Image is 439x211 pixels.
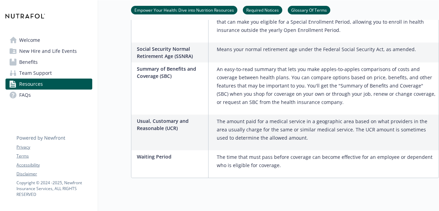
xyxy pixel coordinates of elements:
[19,90,31,101] span: FAQs
[217,45,416,54] p: Means your normal retirement age under the Federal Social Security Act, as amended.
[217,117,436,142] p: The amount paid for a medical service in a geographic area based on what providers in the area us...
[5,79,92,90] a: Resources
[16,171,92,177] a: Disclaimer
[5,35,92,46] a: Welcome
[131,7,237,13] a: Empower Your Health: Dive into Nutrition Resources
[5,57,92,68] a: Benefits
[5,68,92,79] a: Team Support
[16,162,92,168] a: Accessibility
[217,10,436,34] p: A change in your situation — like getting married, having a baby, or losing health coverage — tha...
[19,57,38,68] span: Benefits
[5,90,92,101] a: FAQs
[137,153,205,160] p: Waiting Period
[16,144,92,150] a: Privacy
[137,65,205,80] p: Summary of Benefits and Coverage (SBC)
[243,7,282,13] a: Required Notices
[16,180,92,197] p: Copyright © 2024 - 2025 , Newfront Insurance Services, ALL RIGHTS RESERVED
[16,153,92,159] a: Terms
[19,68,52,79] span: Team Support
[5,46,92,57] a: New Hire and Life Events
[217,153,436,169] p: The time that must pass before coverage can become effective for an employee or dependent who is ...
[137,117,205,132] p: Usual, Customary and Reasonable (UCR)
[19,35,40,46] span: Welcome
[137,45,205,60] p: Social Security Normal Retirement Age (SSNRA)
[19,46,77,57] span: New Hire and Life Events
[19,79,43,90] span: Resources
[288,7,330,13] a: Glossary Of Terms
[217,65,436,106] p: An easy-to-read summary that lets you make apples-to-apples comparisons of costs and coverage bet...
